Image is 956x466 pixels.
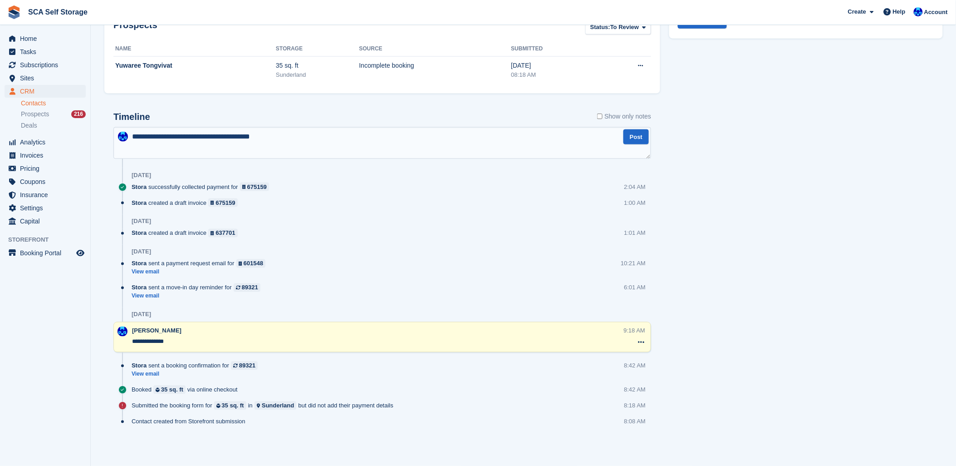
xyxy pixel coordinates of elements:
[624,229,646,238] div: 1:01 AM
[113,42,276,56] th: Name
[597,112,652,121] label: Show only notes
[276,61,359,70] div: 35 sq. ft
[597,112,603,121] input: Show only notes
[239,362,255,370] div: 89321
[262,402,294,410] div: Sunderland
[132,362,262,370] div: sent a booking confirmation for
[5,32,86,45] a: menu
[242,283,258,292] div: 89321
[20,85,74,98] span: CRM
[8,235,90,244] span: Storefront
[20,45,74,58] span: Tasks
[20,175,74,188] span: Coupons
[132,248,151,256] div: [DATE]
[231,362,258,370] a: 89321
[20,72,74,84] span: Sites
[624,183,646,191] div: 2:04 AM
[624,283,646,292] div: 6:01 AM
[25,5,91,20] a: SCA Self Storage
[5,72,86,84] a: menu
[511,42,599,56] th: Submitted
[7,5,21,19] img: stora-icon-8386f47178a22dfd0bd8f6a31ec36ba5ce8667c1dd55bd0f319d3a0aa187defe.svg
[161,386,183,394] div: 35 sq. ft
[132,198,242,207] div: created a draft invoice
[234,283,260,292] a: 89321
[244,259,263,268] div: 601548
[5,45,86,58] a: menu
[71,110,86,118] div: 216
[132,283,147,292] span: Stora
[20,136,74,149] span: Analytics
[132,229,242,238] div: created a draft invoice
[848,7,866,16] span: Create
[132,362,147,370] span: Stora
[216,198,235,207] div: 675159
[240,183,270,191] a: 675159
[132,417,250,426] div: Contact created from Storefront submission
[214,402,246,410] a: 35 sq. ft
[132,283,265,292] div: sent a move-in day reminder for
[132,259,147,268] span: Stora
[247,183,267,191] div: 675159
[132,172,151,179] div: [DATE]
[20,247,74,259] span: Booking Portal
[359,61,511,70] div: Incomplete booking
[132,402,398,410] div: Submitted the booking form for in but did not add their payment details
[624,402,646,410] div: 8:18 AM
[208,229,238,238] a: 637701
[21,109,86,119] a: Prospects 216
[624,417,646,426] div: 8:08 AM
[20,162,74,175] span: Pricing
[5,85,86,98] a: menu
[132,268,270,276] a: View email
[132,229,147,238] span: Stora
[914,7,923,16] img: Kelly Neesham
[276,70,359,79] div: Sunderland
[153,386,186,394] a: 35 sq. ft
[115,61,276,70] div: Yuwaree Tongvivat
[5,202,86,214] a: menu
[5,149,86,162] a: menu
[610,23,639,32] span: To Review
[132,371,262,378] a: View email
[255,402,297,410] a: Sunderland
[113,20,157,37] h2: Prospects
[5,188,86,201] a: menu
[893,7,906,16] span: Help
[5,162,86,175] a: menu
[924,8,948,17] span: Account
[208,198,238,207] a: 675159
[590,23,610,32] span: Status:
[5,247,86,259] a: menu
[511,70,599,79] div: 08:18 AM
[20,215,74,228] span: Capital
[5,215,86,228] a: menu
[624,198,646,207] div: 1:00 AM
[132,183,274,191] div: successfully collected payment for
[21,121,37,130] span: Deals
[511,61,599,70] div: [DATE]
[132,327,181,334] span: [PERSON_NAME]
[5,175,86,188] a: menu
[21,110,49,119] span: Prospects
[276,42,359,56] th: Storage
[236,259,266,268] a: 601548
[132,311,151,318] div: [DATE]
[113,112,150,122] h2: Timeline
[118,132,128,142] img: Kelly Neesham
[359,42,511,56] th: Source
[20,149,74,162] span: Invoices
[624,386,646,394] div: 8:42 AM
[21,121,86,130] a: Deals
[222,402,244,410] div: 35 sq. ft
[20,32,74,45] span: Home
[132,292,265,300] a: View email
[20,202,74,214] span: Settings
[623,129,649,144] button: Post
[621,259,646,268] div: 10:21 AM
[132,198,147,207] span: Stora
[624,327,646,335] div: 9:18 AM
[132,183,147,191] span: Stora
[132,259,270,268] div: sent a payment request email for
[5,136,86,149] a: menu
